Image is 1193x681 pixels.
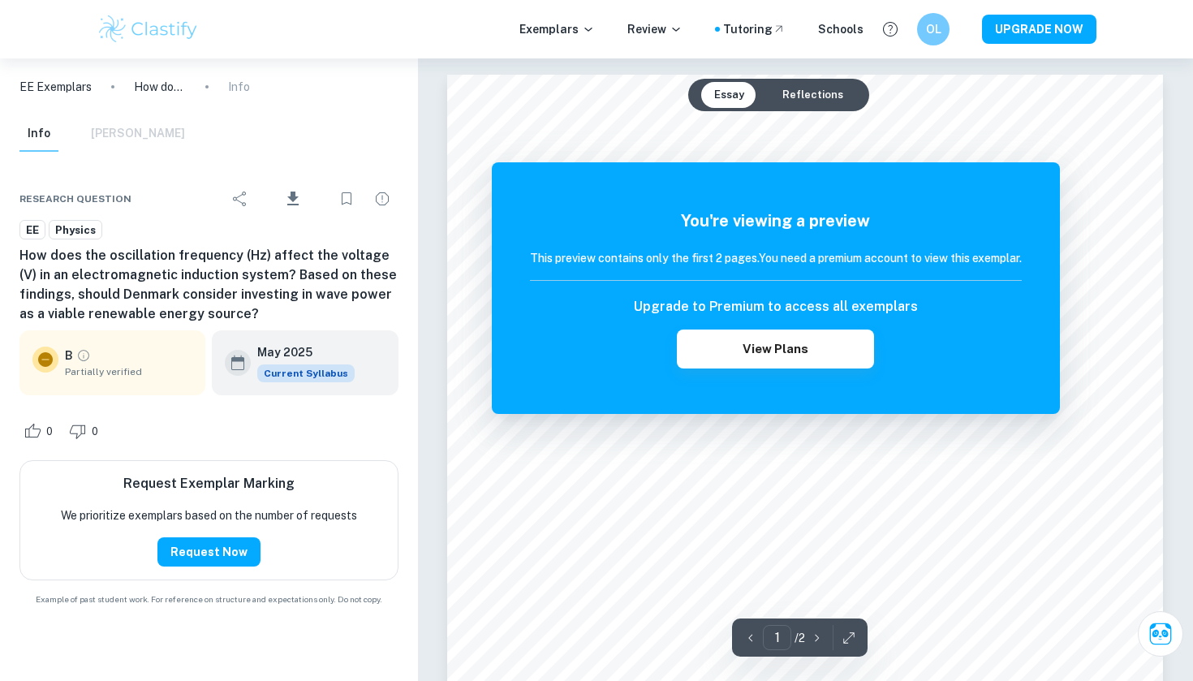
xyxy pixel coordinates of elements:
[330,183,363,215] div: Bookmark
[818,20,864,38] a: Schools
[37,424,62,440] span: 0
[530,249,1022,267] h6: This preview contains only the first 2 pages. You need a premium account to view this exemplar.
[97,13,200,45] img: Clastify logo
[257,364,355,382] div: This exemplar is based on the current syllabus. Feel free to refer to it for inspiration/ideas wh...
[260,178,327,220] div: Download
[157,537,261,567] button: Request Now
[134,78,186,96] p: How does the oscillation frequency (Hz) affect the voltage (V) in an electromagnetic induction sy...
[530,209,1022,233] h5: You're viewing a preview
[876,15,904,43] button: Help and Feedback
[224,183,256,215] div: Share
[701,82,757,108] button: Essay
[20,222,45,239] span: EE
[123,474,295,494] h6: Request Exemplar Marking
[19,192,131,206] span: Research question
[519,20,595,38] p: Exemplars
[19,593,398,606] span: Example of past student work. For reference on structure and expectations only. Do not copy.
[677,330,873,369] button: View Plans
[19,220,45,240] a: EE
[795,629,805,647] p: / 2
[1138,611,1183,657] button: Ask Clai
[917,13,950,45] button: OL
[50,222,101,239] span: Physics
[19,116,58,152] button: Info
[19,418,62,444] div: Like
[769,82,856,108] button: Reflections
[65,418,107,444] div: Dislike
[65,364,192,379] span: Partially verified
[366,183,398,215] div: Report issue
[83,424,107,440] span: 0
[76,348,91,363] a: Grade partially verified
[257,343,342,361] h6: May 2025
[19,246,398,324] h6: How does the oscillation frequency (Hz) affect the voltage (V) in an electromagnetic induction sy...
[924,20,943,38] h6: OL
[19,78,92,96] a: EE Exemplars
[49,220,102,240] a: Physics
[723,20,786,38] a: Tutoring
[65,347,73,364] p: B
[61,506,357,524] p: We prioritize exemplars based on the number of requests
[634,297,918,317] h6: Upgrade to Premium to access all exemplars
[228,78,250,96] p: Info
[257,364,355,382] span: Current Syllabus
[627,20,683,38] p: Review
[982,15,1096,44] button: UPGRADE NOW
